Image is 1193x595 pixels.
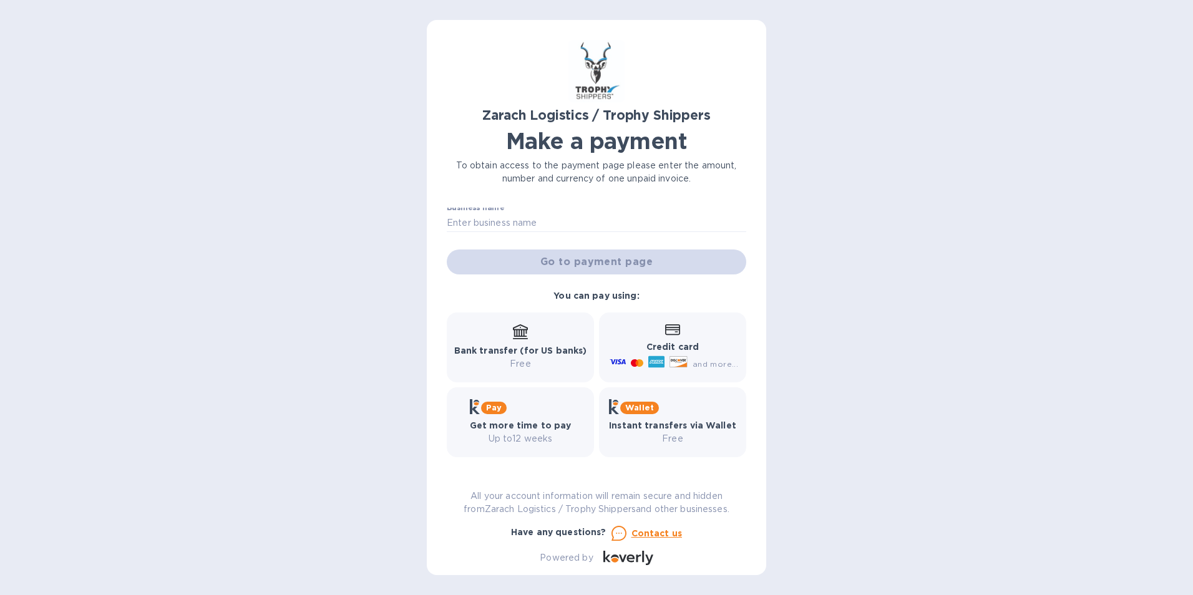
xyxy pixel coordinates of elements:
b: Have any questions? [511,527,606,537]
b: Bank transfer (for US banks) [454,346,587,356]
b: Get more time to pay [470,420,572,430]
input: Enter business name [447,213,746,232]
p: Free [454,357,587,370]
b: Wallet [625,403,654,412]
h1: Make a payment [447,128,746,154]
b: Zarach Logistics / Trophy Shippers [482,107,710,123]
b: Pay [486,403,502,412]
u: Contact us [631,528,683,538]
p: Up to 12 weeks [470,432,572,445]
p: All your account information will remain secure and hidden from Zarach Logistics / Trophy Shipper... [447,490,746,516]
label: Business name [447,205,504,212]
p: To obtain access to the payment page please enter the amount, number and currency of one unpaid i... [447,159,746,185]
span: and more... [693,359,738,369]
p: Free [609,432,736,445]
b: You can pay using: [553,291,639,301]
b: Credit card [646,342,699,352]
p: Powered by [540,551,593,564]
b: Instant transfers via Wallet [609,420,736,430]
